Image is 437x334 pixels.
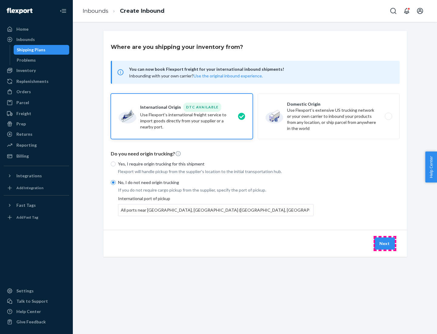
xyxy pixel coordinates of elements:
[14,55,69,65] a: Problems
[16,173,42,179] div: Integrations
[4,183,69,193] a: Add Integration
[4,98,69,107] a: Parcel
[111,43,243,51] h3: Where are you shipping your inventory from?
[16,298,48,304] div: Talk to Support
[16,100,29,106] div: Parcel
[16,121,26,127] div: Prep
[118,179,313,186] p: No, I do not need origin trucking
[118,187,313,193] p: If you do not require cargo pickup from the supplier, specify the port of pickup.
[83,8,108,14] a: Inbounds
[4,24,69,34] a: Home
[194,73,263,79] button: Use the original inbound experience.
[16,308,41,315] div: Help Center
[4,151,69,161] a: Billing
[16,288,34,294] div: Settings
[78,2,169,20] ol: breadcrumbs
[118,161,313,167] p: Yes, I require origin trucking for this shipment
[4,307,69,316] a: Help Center
[17,47,46,53] div: Shipping Plans
[401,5,413,17] button: Open notifications
[16,111,31,117] div: Freight
[120,8,164,14] a: Create Inbound
[111,162,116,166] input: Yes, I require origin trucking for this shipment
[16,202,36,208] div: Fast Tags
[4,296,69,306] a: Talk to Support
[4,109,69,118] a: Freight
[4,213,69,222] a: Add Fast Tag
[16,131,32,137] div: Returns
[4,87,69,97] a: Orders
[4,119,69,129] a: Prep
[14,45,69,55] a: Shipping Plans
[111,150,400,157] p: Do you need origin trucking?
[4,286,69,296] a: Settings
[4,35,69,44] a: Inbounds
[4,140,69,150] a: Reporting
[16,78,49,84] div: Replenishments
[16,36,35,43] div: Inbounds
[16,89,31,95] div: Orders
[4,171,69,181] button: Integrations
[4,66,69,75] a: Inventory
[16,215,38,220] div: Add Fast Tag
[16,67,36,73] div: Inventory
[118,169,313,175] p: Flexport will handle pickup from the supplier's location to the initial transportation hub.
[4,129,69,139] a: Returns
[374,237,395,250] button: Next
[16,319,46,325] div: Give Feedback
[7,8,32,14] img: Flexport logo
[16,153,29,159] div: Billing
[16,142,37,148] div: Reporting
[387,5,399,17] button: Open Search Box
[4,77,69,86] a: Replenishments
[4,200,69,210] button: Fast Tags
[111,180,116,185] input: No, I do not need origin trucking
[57,5,69,17] button: Close Navigation
[118,196,313,216] div: International port of pickup
[16,26,29,32] div: Home
[425,152,437,182] button: Help Center
[16,185,43,190] div: Add Integration
[414,5,426,17] button: Open account menu
[17,57,36,63] div: Problems
[129,66,392,73] span: You can now book Flexport freight for your international inbound shipments!
[4,317,69,327] button: Give Feedback
[129,73,263,78] span: Inbounding with your own carrier?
